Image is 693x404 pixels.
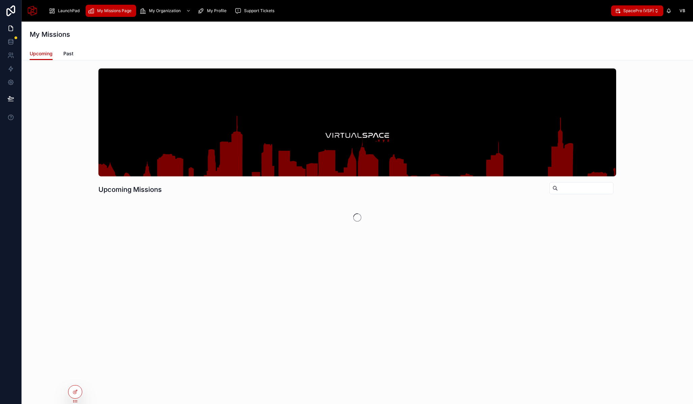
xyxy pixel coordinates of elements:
[97,8,131,13] span: My Missions Page
[27,5,38,16] img: App logo
[43,3,611,18] div: scrollable content
[58,8,80,13] span: LaunchPad
[30,30,70,39] h1: My Missions
[611,5,663,16] button: SpacePro (VSP)
[86,5,136,17] a: My Missions Page
[149,8,181,13] span: My Organization
[30,48,53,60] a: Upcoming
[195,5,231,17] a: My Profile
[63,50,73,57] span: Past
[138,5,194,17] a: My Organization
[623,8,654,13] span: SpacePro (VSP)
[30,50,53,57] span: Upcoming
[98,185,162,194] h1: Upcoming Missions
[63,48,73,61] a: Past
[207,8,227,13] span: My Profile
[233,5,279,17] a: Support Tickets
[680,8,685,13] span: VB
[244,8,274,13] span: Support Tickets
[47,5,84,17] a: LaunchPad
